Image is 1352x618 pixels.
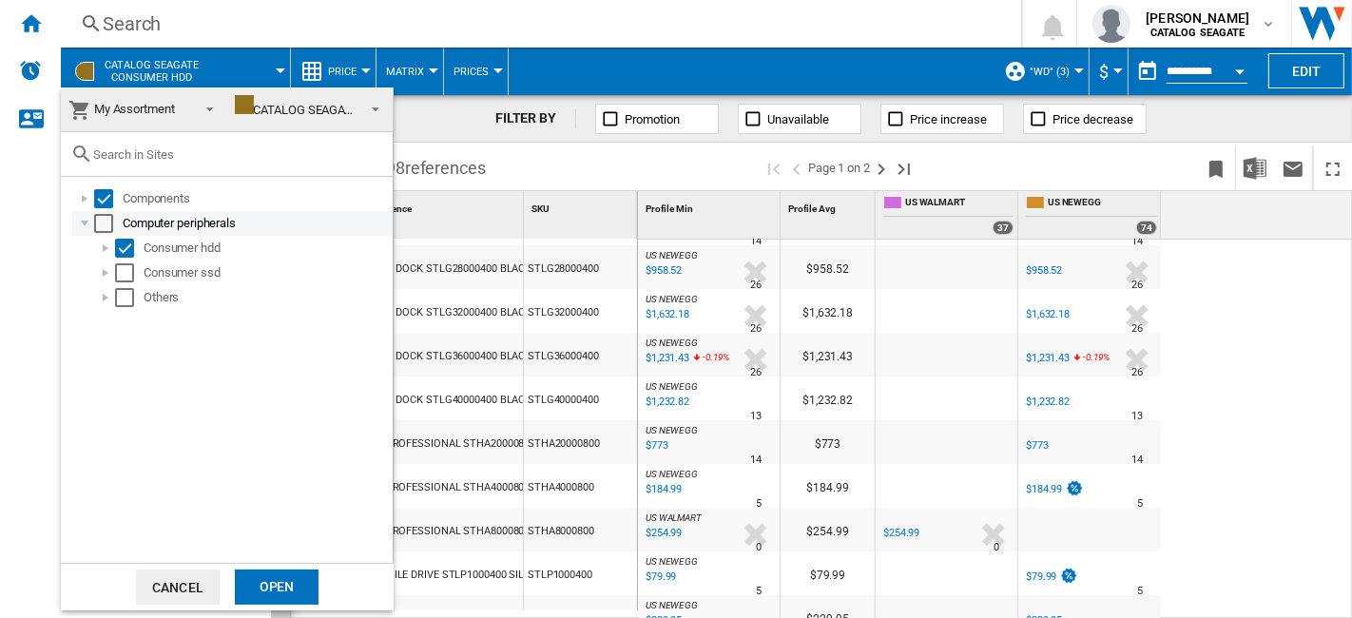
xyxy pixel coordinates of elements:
div: Computer peripherals [123,214,390,233]
input: Search in Sites [93,147,383,162]
md-checkbox: Select [115,263,144,282]
div: Others [144,288,390,307]
md-checkbox: Select [115,239,144,258]
span: My Assortment [94,102,175,116]
div: CATALOG SEAGATE [235,103,359,117]
div: Consumer ssd [144,263,390,282]
div: Consumer hdd [144,239,390,258]
div: Open [235,570,319,605]
md-checkbox: Select [94,214,123,233]
div: Components [123,189,390,208]
md-checkbox: Select [115,288,144,307]
md-checkbox: Select [94,189,123,208]
button: Cancel [136,570,220,605]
